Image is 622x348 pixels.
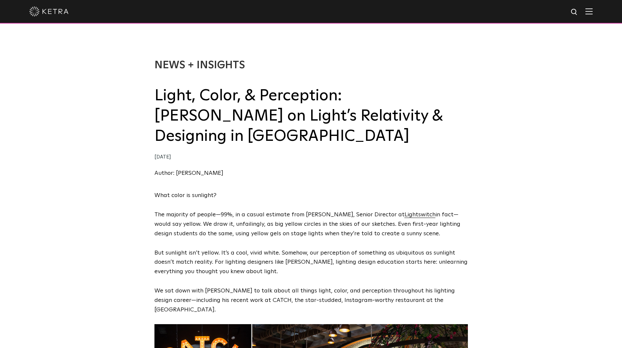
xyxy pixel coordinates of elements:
[154,170,223,176] a: Author: [PERSON_NAME]
[154,248,468,276] p: But sunlight isn’t yellow. It’s a cool, vivid white. Somehow, our perception of something as ubiq...
[585,8,593,14] img: Hamburger%20Nav.svg
[154,210,468,238] p: The majority of people—99%, in a casual estimate from [PERSON_NAME], Senior Director at in fact—w...
[154,286,468,314] p: We sat down with [PERSON_NAME] to talk about all things light, color, and perception throughout h...
[154,191,468,200] p: What color is sunlight?
[405,212,436,218] a: Lightswitch
[29,7,69,16] img: ketra-logo-2019-white
[570,8,579,16] img: search icon
[154,153,468,162] div: [DATE]
[154,86,468,147] h2: Light, Color, & Perception: [PERSON_NAME] on Light’s Relativity & Designing in [GEOGRAPHIC_DATA]
[154,60,245,71] a: News + Insights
